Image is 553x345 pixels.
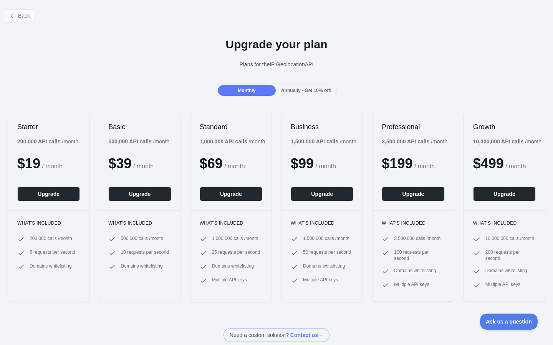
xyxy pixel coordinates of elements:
span: $ 99 [291,156,314,171]
div: / month [473,138,542,145]
b: 10,000,000 API calls [473,138,524,145]
iframe: Toggle Customer Support [480,314,538,330]
h2: Professional [382,122,444,131]
span: $ 199 [382,156,412,171]
span: $ 69 [200,156,223,171]
h2: Business [291,122,353,131]
b: 1,000,000 API calls [200,138,247,145]
span: $ 499 [473,156,504,171]
b: 1,500,000 API calls [291,138,338,145]
h2: Growth [473,122,536,131]
div: / month [382,138,447,145]
div: / month [200,138,265,145]
div: / month [291,138,356,145]
b: 3,500,000 API calls [382,138,429,145]
h2: Standard [200,122,262,131]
